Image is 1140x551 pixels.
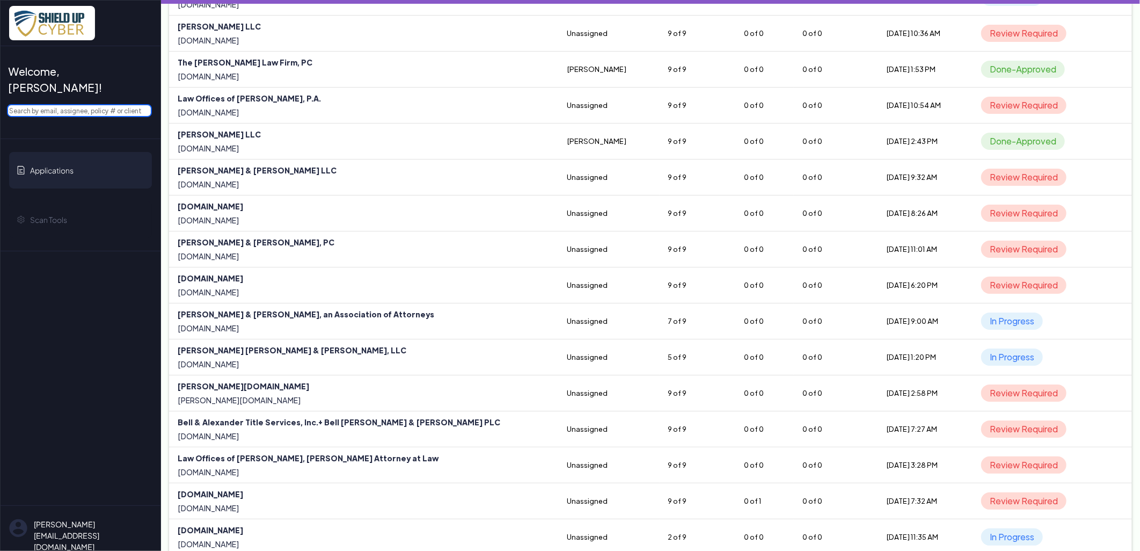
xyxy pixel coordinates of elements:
td: 0 of 0 [794,375,878,411]
td: [DATE] 7:27 AM [878,411,973,447]
td: 0 of 0 [794,231,878,267]
a: Scan Tools [9,201,152,238]
td: 9 of 9 [660,411,736,447]
td: 5 of 9 [660,339,736,375]
span: Scan Tools [30,214,67,226]
td: 0 of 0 [794,88,878,124]
td: 0 of 0 [794,52,878,88]
td: 0 of 0 [735,124,794,160]
td: [DATE] 7:32 AM [878,483,973,519]
td: 0 of 0 [794,195,878,231]
span: Review Required [981,456,1066,474]
td: 9 of 9 [660,88,736,124]
td: [DATE] 1:53 PM [878,52,973,88]
a: Welcome, [PERSON_NAME]! [9,59,152,100]
td: [DATE] 2:58 PM [878,375,973,411]
td: 0 of 0 [794,124,878,160]
td: Unassigned [558,483,660,519]
td: [DATE] 9:00 AM [878,303,973,339]
td: [PERSON_NAME] [558,124,660,160]
td: 9 of 9 [660,124,736,160]
td: Unassigned [558,16,660,52]
td: 9 of 9 [660,483,736,519]
td: 9 of 9 [660,52,736,88]
td: 0 of 0 [794,267,878,303]
span: Done-Approved [981,133,1065,150]
td: 0 of 0 [794,411,878,447]
td: Unassigned [558,88,660,124]
span: Review Required [981,385,1066,402]
td: Unassigned [558,411,660,447]
span: Applications [30,165,74,176]
span: Review Required [981,169,1066,186]
td: Unassigned [558,339,660,375]
td: [DATE] 6:20 PM [878,267,973,303]
td: Unassigned [558,160,660,195]
span: Review Required [981,97,1066,114]
td: 9 of 9 [660,16,736,52]
td: [DATE] 10:54 AM [878,88,973,124]
td: 0 of 0 [794,447,878,483]
td: 0 of 0 [735,160,794,195]
span: Review Required [981,205,1066,222]
span: In Progress [981,349,1043,366]
img: gear-icon.svg [17,215,25,224]
td: 0 of 0 [794,16,878,52]
span: Welcome, [PERSON_NAME]! [8,63,143,96]
img: su-uw-user-icon.svg [9,519,27,538]
td: [DATE] 10:36 AM [878,16,973,52]
td: Unassigned [558,303,660,339]
td: 9 of 9 [660,231,736,267]
td: Unassigned [558,195,660,231]
td: [DATE] 3:28 PM [878,447,973,483]
td: 0 of 0 [794,339,878,375]
img: x7pemu0IxLxkcbZJZdzx2HwkaHwO9aaLS0XkQIJL.png [9,6,95,40]
td: 0 of 0 [735,267,794,303]
td: 0 of 0 [735,231,794,267]
td: Unassigned [558,267,660,303]
td: 0 of 0 [735,195,794,231]
a: Applications [9,152,152,189]
span: In Progress [981,313,1043,330]
td: 0 of 0 [735,339,794,375]
td: Unassigned [558,447,660,483]
td: 9 of 9 [660,375,736,411]
td: 0 of 0 [794,303,878,339]
td: 9 of 9 [660,267,736,303]
td: Unassigned [558,375,660,411]
td: [DATE] 1:20 PM [878,339,973,375]
span: Review Required [981,241,1066,258]
td: [DATE] 9:32 AM [878,160,973,195]
span: Review Required [981,492,1066,510]
td: 0 of 0 [735,16,794,52]
td: 7 of 9 [660,303,736,339]
td: [DATE] 8:26 AM [878,195,973,231]
td: 0 of 0 [794,160,878,195]
td: [DATE] 2:43 PM [878,124,973,160]
td: 0 of 0 [735,52,794,88]
span: Review Required [981,25,1066,42]
td: 0 of 0 [735,303,794,339]
td: [PERSON_NAME] [558,52,660,88]
span: Review Required [981,421,1066,438]
span: In Progress [981,528,1043,546]
td: 0 of 0 [735,447,794,483]
td: 9 of 9 [660,195,736,231]
td: 9 of 9 [660,160,736,195]
td: 0 of 1 [735,483,794,519]
span: Review Required [981,277,1066,294]
td: 0 of 0 [794,483,878,519]
td: Unassigned [558,231,660,267]
td: 9 of 9 [660,447,736,483]
td: 0 of 0 [735,375,794,411]
img: application-icon.svg [17,166,25,175]
span: Done-Approved [981,61,1065,78]
input: Search by email, assignee, policy # or client [7,104,152,117]
td: 0 of 0 [735,88,794,124]
td: [DATE] 11:01 AM [878,231,973,267]
td: 0 of 0 [735,411,794,447]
